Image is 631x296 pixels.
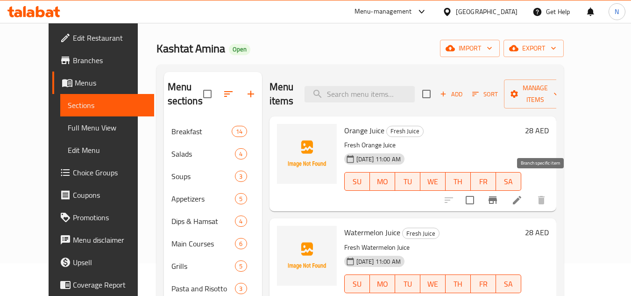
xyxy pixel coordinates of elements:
button: MO [370,274,395,293]
a: Edit menu item [511,195,523,206]
span: Add [439,89,464,100]
span: 3 [235,172,246,181]
span: MO [374,175,391,188]
a: Choice Groups [52,161,154,184]
span: Sort [472,89,498,100]
p: Fresh Orange Juice [344,139,521,151]
img: Watermelon Juice [277,226,337,286]
button: Sort [470,87,500,101]
span: 5 [235,262,246,271]
span: Soups [171,171,235,182]
a: Coverage Report [52,274,154,296]
div: Open [229,44,250,55]
span: Edit Menu [68,144,147,156]
span: Sort items [466,87,504,101]
span: 5 [235,195,246,203]
span: 4 [235,217,246,226]
span: Watermelon Juice [344,225,400,239]
div: items [235,171,247,182]
span: Coupons [73,189,147,201]
span: [DATE] 11:00 AM [353,257,404,266]
div: Menu-management [354,6,412,17]
button: delete [530,189,553,211]
span: Sort sections [217,83,240,105]
span: Select section [417,84,436,104]
div: items [232,126,247,137]
span: Select to update [460,190,480,210]
div: items [235,283,247,294]
span: Coverage Report [73,279,147,290]
span: Orange Juice [344,123,384,137]
a: Full Menu View [60,116,154,139]
div: Fresh Juice [386,126,424,137]
span: Fresh Juice [387,126,423,137]
button: Add section [240,83,262,105]
a: Sections [60,94,154,116]
span: Grills [171,260,235,272]
span: MO [374,277,391,291]
button: WE [420,172,446,191]
span: SU [348,175,366,188]
span: WE [424,175,442,188]
button: TH [446,172,471,191]
span: Menus [75,77,147,88]
p: Fresh Watermelon Juice [344,242,521,253]
span: Main Courses [171,238,235,249]
div: Soups3 [164,165,262,188]
div: items [235,260,247,272]
button: TH [446,274,471,293]
div: items [235,148,247,159]
div: Dips & Hamsat [171,216,235,227]
span: SA [500,277,518,291]
span: Fresh Juice [403,228,439,239]
span: FR [475,175,492,188]
button: SA [496,172,521,191]
div: Appetizers [171,193,235,204]
h2: Menu sections [168,80,203,108]
span: Open [229,45,250,53]
div: Breakfast [171,126,232,137]
button: Add [436,87,466,101]
span: [DATE] 11:00 AM [353,155,404,164]
a: Coupons [52,184,154,206]
span: SU [348,277,366,291]
button: export [503,40,564,57]
a: Upsell [52,251,154,274]
a: Menu disclaimer [52,229,154,251]
span: export [511,43,556,54]
span: 3 [235,284,246,293]
h6: 28 AED [525,124,549,137]
div: Fresh Juice [402,228,440,239]
span: Pasta and Risotto [171,283,235,294]
span: 14 [232,127,246,136]
input: search [305,86,415,102]
a: Promotions [52,206,154,229]
h6: 28 AED [525,226,549,239]
span: Choice Groups [73,167,147,178]
div: [GEOGRAPHIC_DATA] [456,7,518,17]
span: TH [449,277,467,291]
button: SU [344,172,370,191]
a: Edit Restaurant [52,27,154,49]
img: Orange Juice [277,124,337,184]
span: Promotions [73,212,147,223]
span: Sections [68,100,147,111]
button: WE [420,274,446,293]
span: Kashtat Amina [156,38,225,59]
span: Branches [73,55,147,66]
button: FR [471,172,496,191]
span: Add item [436,87,466,101]
button: TU [395,172,420,191]
span: SA [500,175,518,188]
button: SA [496,274,521,293]
span: Menu disclaimer [73,234,147,245]
div: Dips & Hamsat4 [164,210,262,232]
div: Salads [171,148,235,159]
a: Branches [52,49,154,72]
span: TH [449,175,467,188]
span: FR [475,277,492,291]
span: Edit Restaurant [73,32,147,43]
div: items [235,193,247,204]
